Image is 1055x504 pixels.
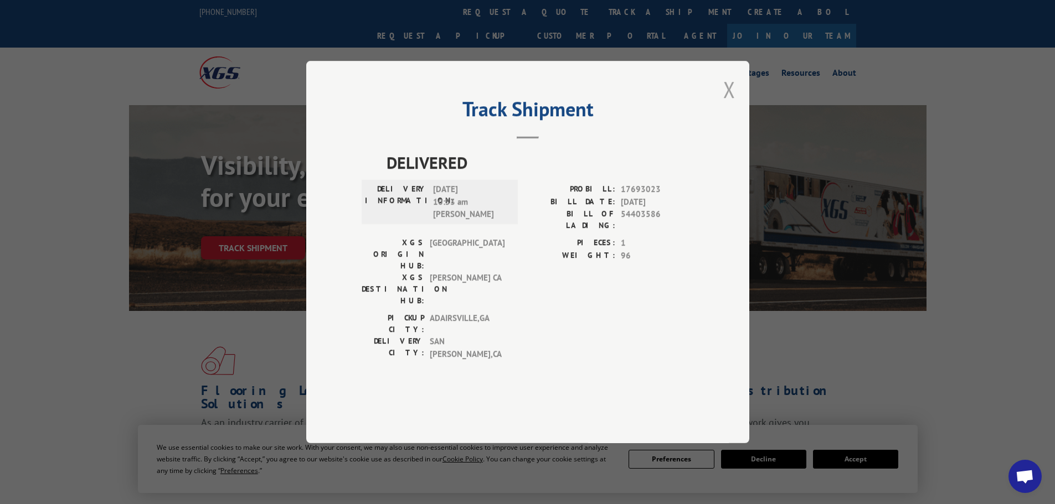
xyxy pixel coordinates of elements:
[362,101,694,122] h2: Track Shipment
[430,272,505,306] span: [PERSON_NAME] CA
[528,250,615,262] label: WEIGHT:
[365,183,428,221] label: DELIVERY INFORMATION:
[723,75,735,104] button: Close modal
[528,237,615,250] label: PIECES:
[1008,460,1042,493] div: Open chat
[387,150,694,175] span: DELIVERED
[430,237,505,272] span: [GEOGRAPHIC_DATA]
[621,208,694,231] span: 54403586
[621,237,694,250] span: 1
[528,208,615,231] label: BILL OF LADING:
[528,183,615,196] label: PROBILL:
[362,335,424,360] label: DELIVERY CITY:
[430,312,505,335] span: ADAIRSVILLE , GA
[362,237,424,272] label: XGS ORIGIN HUB:
[362,312,424,335] label: PICKUP CITY:
[528,196,615,209] label: BILL DATE:
[621,250,694,262] span: 96
[362,272,424,306] label: XGS DESTINATION HUB:
[621,183,694,196] span: 17693023
[621,196,694,209] span: [DATE]
[433,183,508,221] span: [DATE] 10:53 am [PERSON_NAME]
[430,335,505,360] span: SAN [PERSON_NAME] , CA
